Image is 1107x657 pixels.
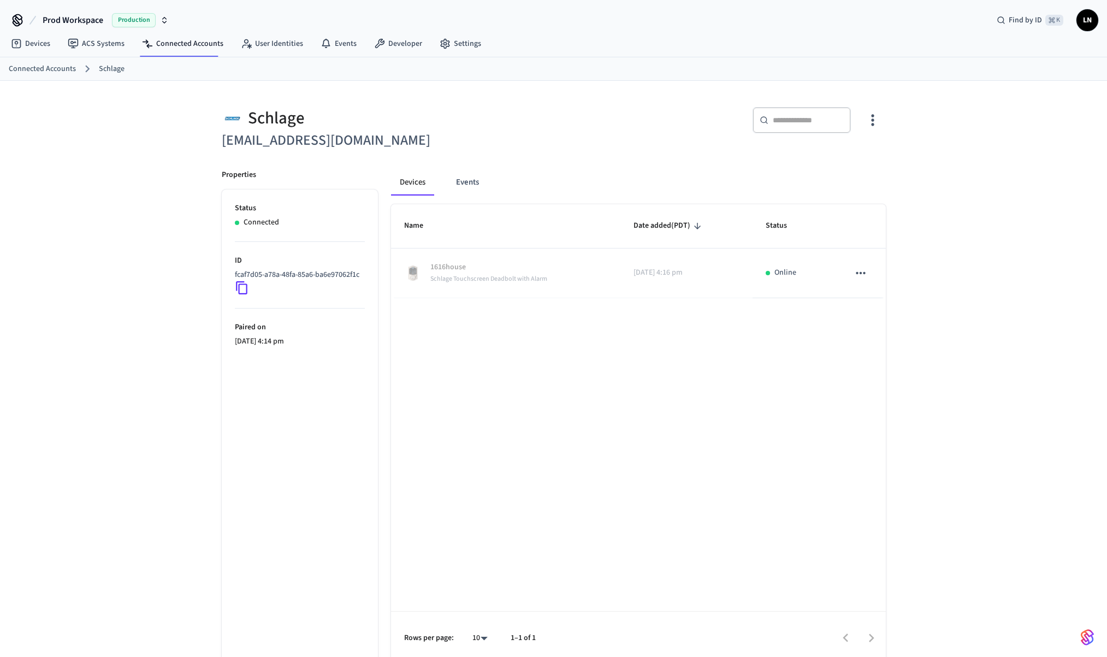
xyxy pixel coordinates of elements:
[235,203,365,214] p: Status
[1078,10,1097,30] span: LN
[1045,15,1063,26] span: ⌘ K
[235,269,359,281] p: fcaf7d05-a78a-48fa-85a6-ba6e97062f1c
[404,632,454,644] p: Rows per page:
[232,34,312,54] a: User Identities
[1081,629,1094,646] img: SeamLogoGradient.69752ec5.svg
[404,264,422,282] img: Schlage Sense Smart Deadbolt with Camelot Trim, Front
[988,10,1072,30] div: Find by ID⌘ K
[774,267,796,279] p: Online
[447,169,488,196] button: Events
[391,204,886,298] table: sticky table
[244,217,279,228] p: Connected
[365,34,431,54] a: Developer
[43,14,103,27] span: Prod Workspace
[9,63,76,75] a: Connected Accounts
[99,63,125,75] a: Schlage
[431,34,490,54] a: Settings
[391,169,886,196] div: connected account tabs
[404,217,437,234] span: Name
[766,217,801,234] span: Status
[59,34,133,54] a: ACS Systems
[222,107,547,129] div: Schlage
[222,129,547,152] h6: [EMAIL_ADDRESS][DOMAIN_NAME]
[467,630,493,646] div: 10
[391,169,434,196] button: Devices
[235,322,365,333] p: Paired on
[312,34,365,54] a: Events
[235,255,365,267] p: ID
[511,632,536,644] p: 1–1 of 1
[634,267,739,279] p: [DATE] 4:16 pm
[634,217,705,234] span: Date added(PDT)
[1076,9,1098,31] button: LN
[430,262,547,273] p: 1616house
[1009,15,1042,26] span: Find by ID
[235,336,365,347] p: [DATE] 4:14 pm
[2,34,59,54] a: Devices
[133,34,232,54] a: Connected Accounts
[112,13,156,27] span: Production
[222,107,244,129] img: Schlage Logo, Square
[222,169,256,181] p: Properties
[430,274,547,283] span: Schlage Touchscreen Deadbolt with Alarm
